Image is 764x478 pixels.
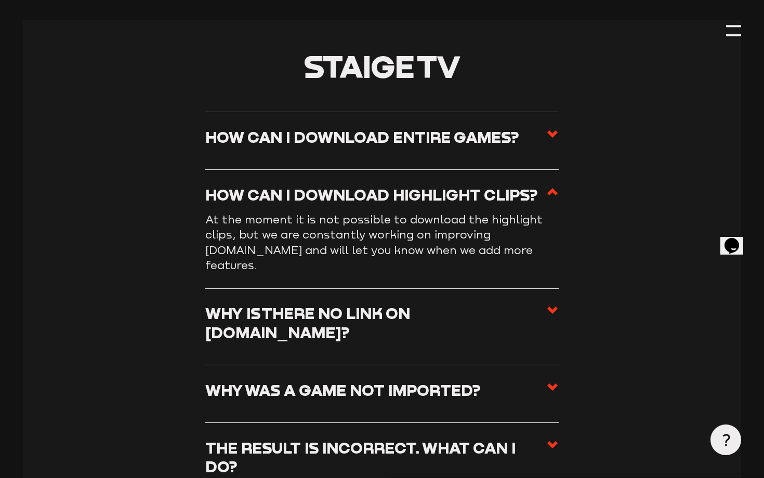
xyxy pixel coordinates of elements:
h3: The result is incorrect. What can I do? [205,439,546,476]
h3: Why was a game not imported? [205,381,481,400]
span: Staige TV [304,47,460,85]
iframe: chat widget [720,223,754,255]
h3: Why is there no link on [DOMAIN_NAME]? [205,304,546,342]
p: At the moment it is not possible to download the highlight clips, but we are constantly working o... [205,212,559,273]
h3: How can I download entire games? [205,128,519,147]
h3: How can I download highlight clips? [205,185,538,205]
